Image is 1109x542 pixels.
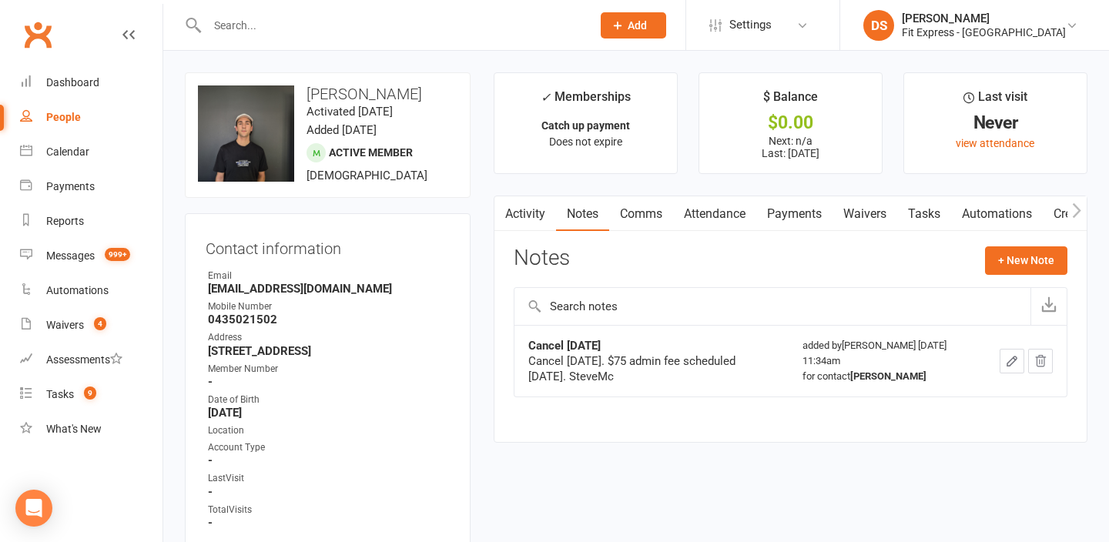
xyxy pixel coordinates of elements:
[20,204,162,239] a: Reports
[208,282,450,296] strong: [EMAIL_ADDRESS][DOMAIN_NAME]
[46,76,99,89] div: Dashboard
[46,353,122,366] div: Assessments
[198,85,294,182] img: image1740379055.png
[902,12,1066,25] div: [PERSON_NAME]
[307,105,393,119] time: Activated [DATE]
[713,135,868,159] p: Next: n/a Last: [DATE]
[673,196,756,232] a: Attendance
[863,10,894,41] div: DS
[208,471,450,486] div: LastVisit
[18,15,57,54] a: Clubworx
[208,393,450,407] div: Date of Birth
[528,339,601,353] strong: Cancel [DATE]
[541,90,551,105] i: ✓
[208,423,450,438] div: Location
[756,196,833,232] a: Payments
[20,343,162,377] a: Assessments
[15,490,52,527] div: Open Intercom Messenger
[307,123,377,137] time: Added [DATE]
[208,453,450,467] strong: -
[46,284,109,296] div: Automations
[20,308,162,343] a: Waivers 4
[84,386,96,400] span: 9
[833,196,897,232] a: Waivers
[802,369,972,384] div: for contact
[46,423,102,435] div: What's New
[20,65,162,100] a: Dashboard
[208,440,450,455] div: Account Type
[514,288,1030,325] input: Search notes
[46,111,81,123] div: People
[208,503,450,517] div: TotalVisits
[46,146,89,158] div: Calendar
[208,299,450,314] div: Mobile Number
[601,12,666,38] button: Add
[729,8,772,42] span: Settings
[46,319,84,331] div: Waivers
[208,330,450,345] div: Address
[541,87,631,115] div: Memberships
[609,196,673,232] a: Comms
[208,269,450,283] div: Email
[628,19,647,32] span: Add
[208,375,450,389] strong: -
[208,516,450,530] strong: -
[208,344,450,358] strong: [STREET_ADDRESS]
[494,196,556,232] a: Activity
[20,239,162,273] a: Messages 999+
[208,485,450,499] strong: -
[329,146,413,159] span: Active member
[528,353,776,384] div: Cancel [DATE]. $75 admin fee scheduled [DATE]. SteveMc
[46,249,95,262] div: Messages
[46,180,95,192] div: Payments
[956,137,1034,149] a: view attendance
[20,273,162,308] a: Automations
[802,338,972,384] div: added by [PERSON_NAME] [DATE] 11:34am
[198,85,457,102] h3: [PERSON_NAME]
[713,115,868,131] div: $0.00
[208,406,450,420] strong: [DATE]
[105,248,130,261] span: 999+
[20,412,162,447] a: What's New
[20,169,162,204] a: Payments
[541,119,630,132] strong: Catch up payment
[208,362,450,376] div: Member Number
[918,115,1073,131] div: Never
[556,196,609,232] a: Notes
[897,196,951,232] a: Tasks
[203,15,581,36] input: Search...
[206,234,450,257] h3: Contact information
[850,370,926,382] strong: [PERSON_NAME]
[46,388,74,400] div: Tasks
[763,87,818,115] div: $ Balance
[20,100,162,135] a: People
[963,87,1027,115] div: Last visit
[951,196,1043,232] a: Automations
[985,246,1067,274] button: + New Note
[307,169,427,182] span: [DEMOGRAPHIC_DATA]
[208,313,450,326] strong: 0435021502
[20,135,162,169] a: Calendar
[20,377,162,412] a: Tasks 9
[94,317,106,330] span: 4
[549,135,622,148] span: Does not expire
[514,246,570,274] h3: Notes
[46,215,84,227] div: Reports
[902,25,1066,39] div: Fit Express - [GEOGRAPHIC_DATA]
